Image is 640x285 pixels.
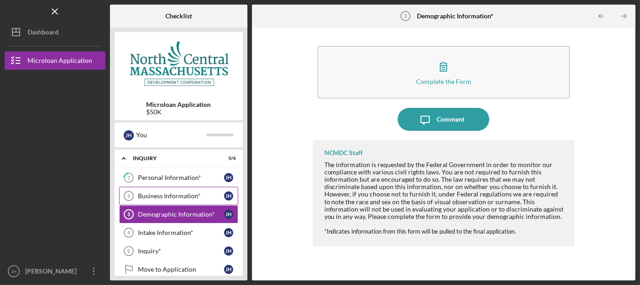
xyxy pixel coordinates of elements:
[324,161,566,220] div: The information is requested by the Federal Government in order to monitor our compliance with va...
[119,205,238,224] a: 3Demographic Information*JH
[224,191,233,201] div: J H
[417,12,493,20] b: Demographic Information*
[119,242,238,260] a: 5Inquiry*JH
[437,108,465,131] div: Comment
[127,175,130,181] tspan: 1
[127,248,130,254] tspan: 5
[138,192,224,200] div: Business Information*
[133,156,213,161] div: INQUIRY
[224,210,233,219] div: J H
[119,260,238,279] a: Move to ApplicationJH
[404,13,407,19] tspan: 3
[115,37,243,92] img: Product logo
[119,168,238,187] a: 1Personal Information*JH
[138,266,224,273] div: Move to Application
[119,224,238,242] a: 4Intake Information*JH
[324,228,516,235] span: *Indicates information from this form will be pulled to the final application.
[127,230,131,235] tspan: 4
[138,211,224,218] div: Demographic Information*
[147,108,211,116] div: $50K
[127,193,130,199] tspan: 2
[119,187,238,205] a: 2Business Information*JH
[127,212,130,217] tspan: 3
[124,130,134,140] div: J H
[27,51,92,72] div: Microloan Application
[147,101,211,108] b: Microloan Application
[138,229,224,236] div: Intake Information*
[224,173,233,182] div: J H
[23,262,82,283] div: [PERSON_NAME]
[5,262,105,280] button: JH[PERSON_NAME]
[224,228,233,237] div: J H
[219,156,236,161] div: 0 / 6
[398,108,489,131] button: Comment
[136,127,206,143] div: You
[27,23,59,44] div: Dashboard
[138,174,224,181] div: Personal Information*
[224,265,233,274] div: J H
[5,51,105,70] button: Microloan Application
[165,12,192,20] b: Checklist
[5,23,105,41] button: Dashboard
[324,149,363,156] div: NCMDC Staff
[11,269,16,274] text: JH
[416,78,471,85] div: Complete the Form
[138,247,224,255] div: Inquiry*
[224,246,233,256] div: J H
[317,46,570,99] button: Complete the Form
